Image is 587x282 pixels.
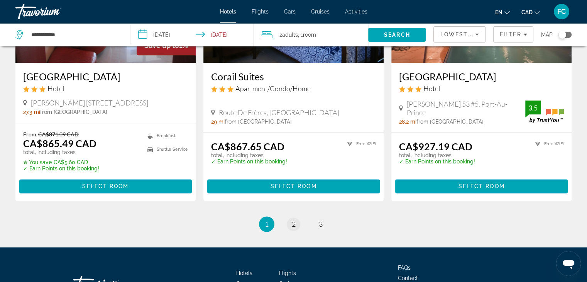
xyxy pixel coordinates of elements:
ins: CA$867.65 CAD [211,141,284,152]
a: Hotels [236,270,252,276]
a: Select Room [395,181,568,189]
button: Change language [495,7,510,18]
span: Map [541,29,553,40]
span: ✮ You save [23,159,52,165]
p: ✓ Earn Points on this booking! [399,158,475,165]
span: en [495,9,502,15]
span: [PERSON_NAME] 53 #5, Port-Au-Prince [407,100,525,117]
button: Select Room [19,179,192,193]
span: 2 [279,29,298,40]
a: Flights [279,270,296,276]
input: Search hotel destination [30,29,118,41]
span: Adults [282,32,298,38]
a: [GEOGRAPHIC_DATA] [399,71,564,82]
a: Select Room [207,181,380,189]
nav: Pagination [15,216,572,232]
a: Cruises [311,8,330,15]
span: 1 [265,220,269,228]
span: 2 [292,220,296,228]
del: CA$871.09 CAD [38,131,79,138]
button: Change currency [521,7,540,18]
p: CA$5.60 CAD [23,159,99,165]
a: Cars [284,8,296,15]
span: from [GEOGRAPHIC_DATA] [40,109,107,115]
a: Hotels [220,8,236,15]
span: Select Room [82,183,129,189]
p: total, including taxes [23,149,99,155]
button: Filters [493,26,533,42]
li: Free WiFi [531,141,564,147]
span: from [GEOGRAPHIC_DATA] [416,119,484,125]
a: FAQs [398,265,411,271]
a: Activities [345,8,367,15]
mat-select: Sort by [440,30,479,39]
li: Shuttle Service [144,144,188,154]
span: Hotel [47,84,64,93]
span: Room [303,32,316,38]
button: Select Room [207,179,380,193]
ins: CA$927.19 CAD [399,141,472,152]
button: Select check in and out date [130,23,253,46]
ins: CA$865.49 CAD [23,138,96,149]
div: 3.5 [525,103,541,112]
a: Corail Suites [211,71,376,82]
span: Hotel [423,84,440,93]
span: [PERSON_NAME] [STREET_ADDRESS] [31,99,148,107]
a: Travorium [15,2,93,22]
button: Travelers: 2 adults, 0 children [253,23,368,46]
div: 3 star Hotel [23,84,188,93]
button: Search [368,28,426,42]
div: 3 star Apartment [211,84,376,93]
span: Select Room [270,183,316,189]
span: 27.3 mi [23,109,40,115]
a: [GEOGRAPHIC_DATA] [23,71,188,82]
span: Search [384,32,410,38]
li: Breakfast [144,131,188,141]
span: Lowest Price [440,31,489,37]
span: Select Room [458,183,504,189]
span: , 1 [298,29,316,40]
a: Flights [252,8,269,15]
button: Select Room [395,179,568,193]
span: Route De Frères, [GEOGRAPHIC_DATA] [219,108,339,117]
p: total, including taxes [399,152,475,158]
span: 28.2 mi [399,119,416,125]
span: CAD [521,9,533,15]
span: 3 [319,220,323,228]
button: Toggle map [553,31,572,38]
li: Free WiFi [343,141,376,147]
div: 3 star Hotel [399,84,564,93]
iframe: Bouton de lancement de la fenêtre de messagerie [556,251,581,276]
span: from [GEOGRAPHIC_DATA] [225,119,292,125]
span: From [23,131,36,138]
span: 29 mi [211,119,225,125]
p: ✓ Earn Points on this booking! [23,165,99,172]
span: FC [557,8,566,15]
button: User Menu [551,3,572,20]
a: Contact [398,275,418,281]
span: Apartment/Condo/Home [235,84,311,93]
img: TrustYou guest rating badge [525,100,564,123]
p: total, including taxes [211,152,287,158]
a: Select Room [19,181,192,189]
p: ✓ Earn Points on this booking! [211,158,287,165]
span: Filter [499,31,521,37]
